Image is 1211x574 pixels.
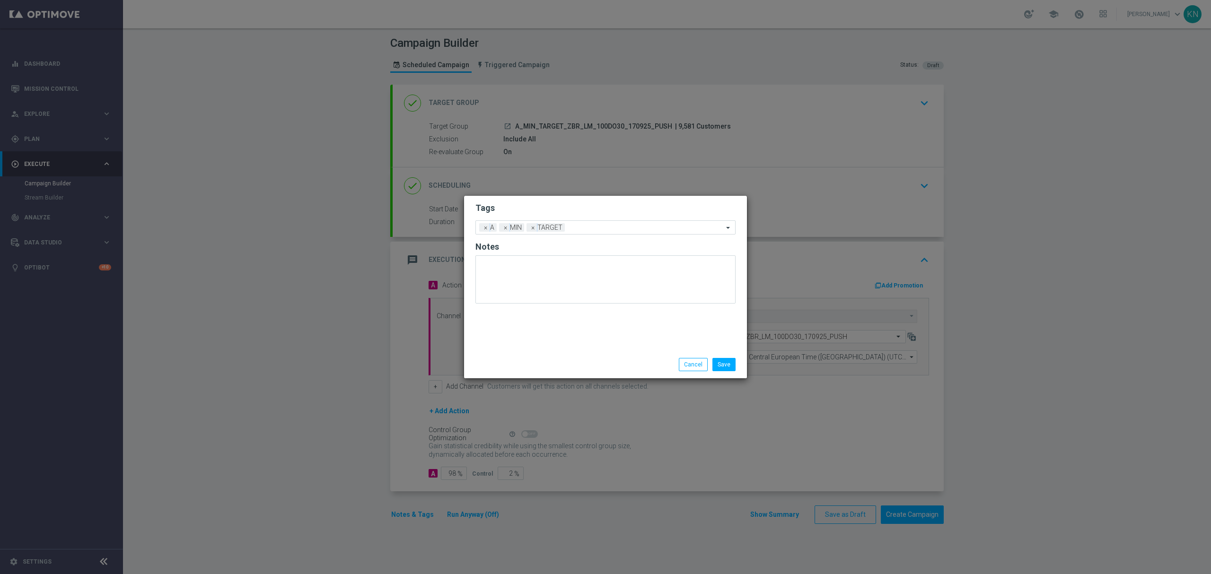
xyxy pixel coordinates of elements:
button: Save [712,358,736,371]
span: × [482,223,490,232]
span: × [501,223,510,232]
ng-select: A, MIN, TARGET [475,220,736,235]
h2: Notes [475,241,736,252]
span: × [529,223,537,232]
span: A [488,223,497,232]
span: MIN [508,223,524,232]
span: TARGET [535,223,565,232]
h2: Tags [475,202,736,214]
button: Cancel [679,358,708,371]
